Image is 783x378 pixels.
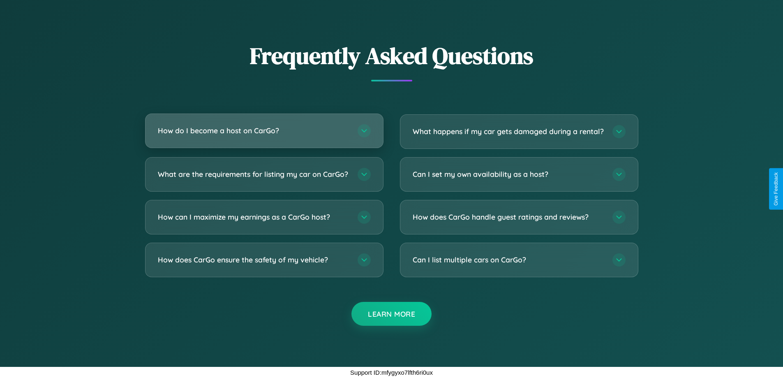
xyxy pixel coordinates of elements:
[413,255,604,265] h3: Can I list multiple cars on CarGo?
[773,172,779,206] div: Give Feedback
[158,255,349,265] h3: How does CarGo ensure the safety of my vehicle?
[413,169,604,179] h3: Can I set my own availability as a host?
[350,367,433,378] p: Support ID: mfygyxo7lfth6ri0ux
[351,302,432,326] button: Learn More
[158,212,349,222] h3: How can I maximize my earnings as a CarGo host?
[413,126,604,137] h3: What happens if my car gets damaged during a rental?
[145,40,638,72] h2: Frequently Asked Questions
[158,125,349,136] h3: How do I become a host on CarGo?
[413,212,604,222] h3: How does CarGo handle guest ratings and reviews?
[158,169,349,179] h3: What are the requirements for listing my car on CarGo?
